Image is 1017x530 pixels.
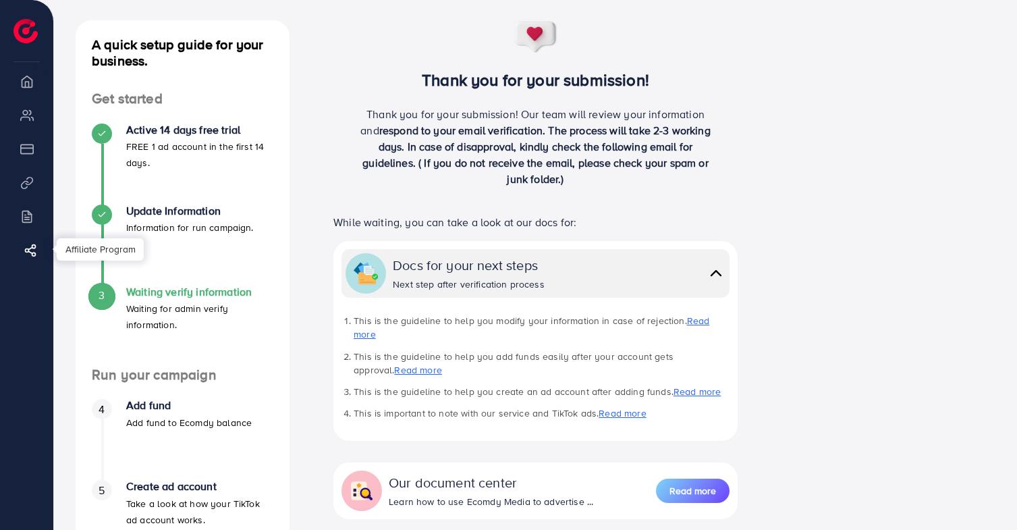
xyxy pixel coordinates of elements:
[76,367,290,383] h4: Run your campaign
[389,495,593,508] div: Learn how to use Ecomdy Media to advertise ...
[126,219,254,236] p: Information for run campaign.
[389,473,593,492] div: Our document center
[76,286,290,367] li: Waiting verify information
[99,288,105,303] span: 3
[656,479,730,503] button: Read more
[393,277,545,291] div: Next step after verification process
[394,363,441,377] a: Read more
[599,406,646,420] a: Read more
[362,123,711,186] span: respond to your email verification. The process will take 2-3 working days. In case of disapprova...
[354,314,730,342] li: This is the guideline to help you modify your information in case of rejection.
[76,36,290,69] h4: A quick setup guide for your business.
[350,479,374,503] img: collapse
[13,19,38,43] img: logo
[76,124,290,205] li: Active 14 days free trial
[99,402,105,417] span: 4
[354,350,730,377] li: This is the guideline to help you add funds easily after your account gets approval.
[126,415,252,431] p: Add fund to Ecomdy balance
[76,205,290,286] li: Update Information
[126,286,273,298] h4: Waiting verify information
[354,261,378,286] img: collapse
[126,300,273,333] p: Waiting for admin verify information.
[354,385,730,398] li: This is the guideline to help you create an ad account after adding funds.
[126,205,254,217] h4: Update Information
[356,106,715,187] p: Thank you for your submission! Our team will review your information and
[126,124,273,136] h4: Active 14 days free trial
[99,483,105,498] span: 5
[126,480,273,493] h4: Create ad account
[393,255,545,275] div: Docs for your next steps
[311,70,761,90] h3: Thank you for your submission!
[57,238,144,261] div: Affiliate Program
[669,484,716,498] span: Read more
[354,406,730,420] li: This is important to note with our service and TikTok ads.
[707,263,725,283] img: collapse
[514,20,558,54] img: success
[354,314,709,341] a: Read more
[656,477,730,504] a: Read more
[76,399,290,480] li: Add fund
[674,385,721,398] a: Read more
[960,469,1007,520] iframe: Chat
[126,399,252,412] h4: Add fund
[76,90,290,107] h4: Get started
[126,138,273,171] p: FREE 1 ad account in the first 14 days.
[333,214,738,230] p: While waiting, you can take a look at our docs for:
[126,496,273,528] p: Take a look at how your TikTok ad account works.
